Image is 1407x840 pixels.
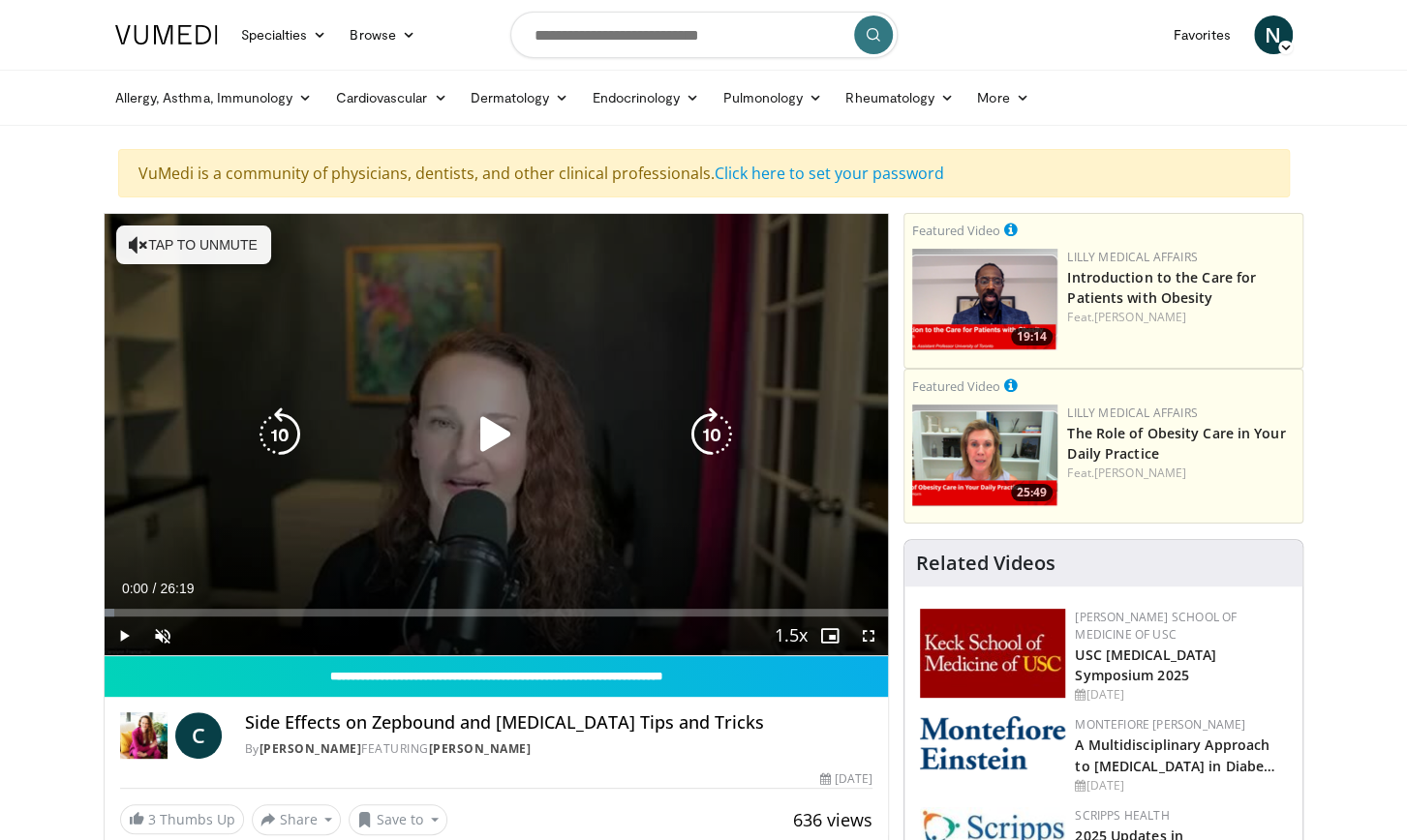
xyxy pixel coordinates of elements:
[252,804,342,835] button: Share
[115,25,218,45] img: VuMedi Logo
[1067,268,1256,307] a: Introduction to the Care for Patients with Obesity
[1075,807,1169,824] a: Scripps Health
[245,740,872,758] div: By FEATURING
[1067,424,1285,463] a: The Role of Obesity Care in Your Daily Practice
[459,78,581,117] a: Dermatology
[245,712,872,734] h4: Side Effects on Zepbound and [MEDICAL_DATA] Tips and Tricks
[849,616,888,655] button: Fullscreen
[912,249,1057,350] img: acc2e291-ced4-4dd5-b17b-d06994da28f3.png.150x105_q85_crop-smart_upscale.png
[175,712,222,759] a: C
[1075,735,1275,774] a: A Multidisciplinary Approach to [MEDICAL_DATA] in Diabe…
[153,581,157,596] span: /
[229,15,339,54] a: Specialties
[338,15,427,54] a: Browse
[1067,309,1295,326] div: Feat.
[118,149,1290,197] div: VuMedi is a community of physicians, dentists, and other clinical professionals.
[105,616,143,655] button: Play
[715,163,944,184] a: Click here to set your password
[834,78,965,117] a: Rheumatology
[920,609,1065,698] img: 7b941f1f-d101-407a-8bfa-07bd47db01ba.png.150x105_q85_autocrop_double_scale_upscale_version-0.2.jpg
[349,804,447,835] button: Save to
[916,552,1055,575] h4: Related Videos
[105,609,889,616] div: Progress Bar
[965,78,1040,117] a: More
[1075,777,1287,795] div: [DATE]
[711,78,834,117] a: Pulmonology
[1094,309,1186,325] a: [PERSON_NAME]
[429,740,532,757] a: [PERSON_NAME]
[1254,15,1293,54] a: N
[1075,716,1245,733] a: Montefiore [PERSON_NAME]
[772,616,811,655] button: Playback Rate
[820,770,872,788] div: [DATE]
[116,225,271,264] button: Tap to unmute
[580,78,711,117] a: Endocrinology
[104,78,324,117] a: Allergy, Asthma, Immunology
[1067,465,1295,482] div: Feat.
[1011,484,1053,501] span: 25:49
[1162,15,1242,54] a: Favorites
[1094,465,1186,481] a: [PERSON_NAME]
[510,12,898,58] input: Search topics, interventions
[912,377,1000,395] small: Featured Video
[160,581,194,596] span: 26:19
[1075,645,1216,684] a: USC [MEDICAL_DATA] Symposium 2025
[920,716,1065,769] img: b0142b4c-93a1-4b58-8f91-5265c282693c.png.150x105_q85_autocrop_double_scale_upscale_version-0.2.png
[323,78,458,117] a: Cardiovascular
[811,616,849,655] button: Enable picture-in-picture mode
[105,214,889,656] video-js: Video Player
[122,581,148,596] span: 0:00
[120,712,168,759] img: Dr. Carolynn Francavilla
[1075,686,1287,704] div: [DATE]
[1011,328,1053,345] span: 19:14
[1067,249,1198,265] a: Lilly Medical Affairs
[1067,405,1198,421] a: Lilly Medical Affairs
[120,804,244,834] a: 3 Thumbs Up
[1075,609,1237,643] a: [PERSON_NAME] School of Medicine of USC
[148,810,156,828] span: 3
[143,616,182,655] button: Unmute
[793,808,872,831] span: 636 views
[912,222,1000,239] small: Featured Video
[912,405,1057,506] img: e1208b6b-349f-4914-9dd7-f97803bdbf1d.png.150x105_q85_crop-smart_upscale.png
[912,249,1057,350] a: 19:14
[912,405,1057,506] a: 25:49
[260,740,362,757] a: [PERSON_NAME]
